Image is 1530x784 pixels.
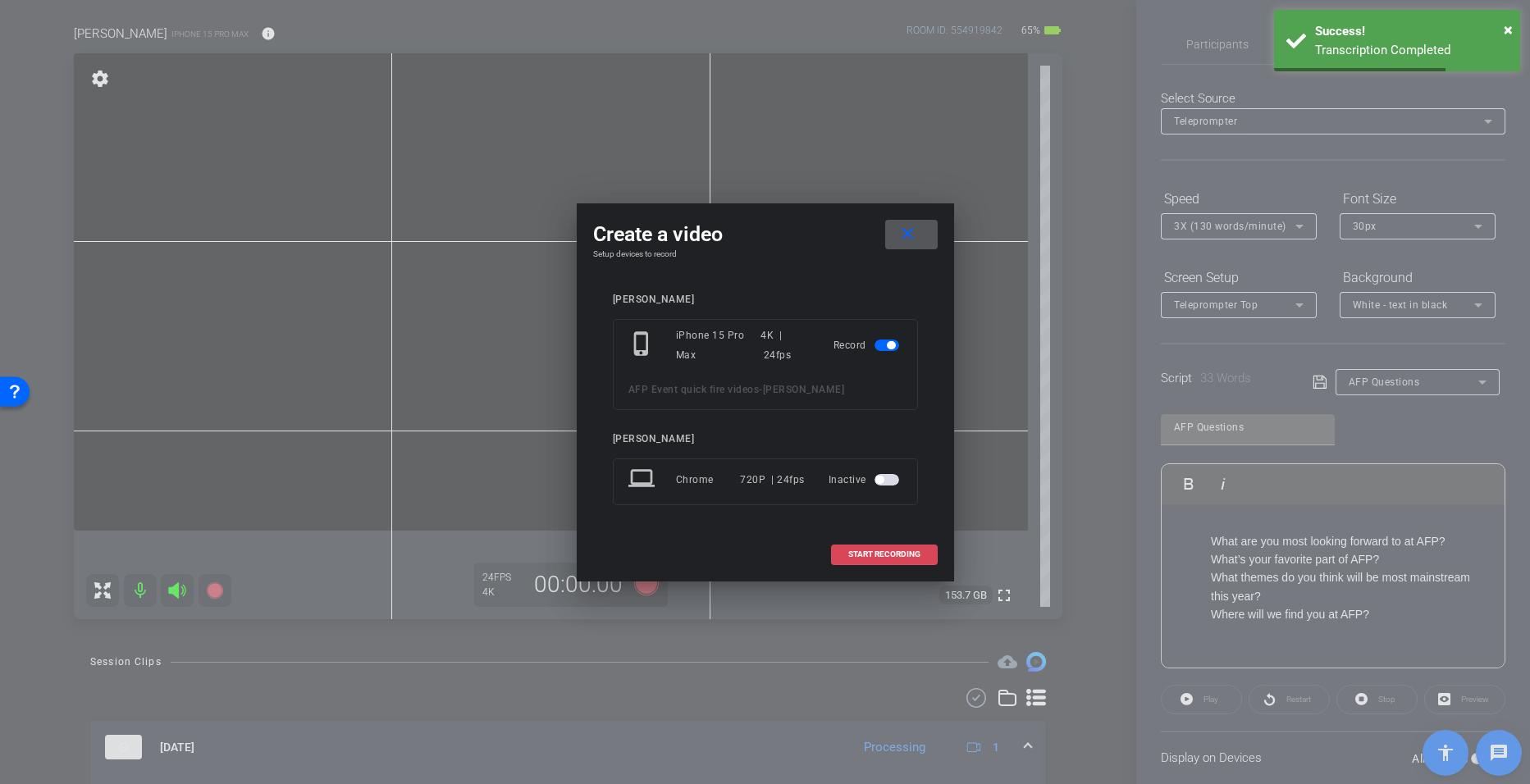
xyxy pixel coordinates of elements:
span: START RECORDING [848,550,920,558]
div: Success! [1315,22,1508,41]
span: - [759,384,763,395]
div: Inactive [829,465,902,495]
div: [PERSON_NAME] [613,433,918,445]
span: × [1504,20,1513,39]
div: Record [834,326,902,365]
div: 4K | 24fps [760,326,809,365]
div: [PERSON_NAME] [613,294,918,306]
span: AFP Event quick fire videos [628,384,760,395]
div: Create a video [593,220,938,249]
div: iPhone 15 Pro Max [676,326,761,365]
button: START RECORDING [831,545,938,565]
div: 720P | 24fps [740,465,805,495]
mat-icon: laptop [628,465,658,495]
h4: Setup devices to record [593,249,938,259]
mat-icon: close [897,224,918,244]
button: Close [1504,17,1513,42]
span: [PERSON_NAME] [763,384,845,395]
div: Chrome [676,465,741,495]
mat-icon: phone_iphone [628,330,658,360]
div: Transcription Completed [1315,41,1508,60]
